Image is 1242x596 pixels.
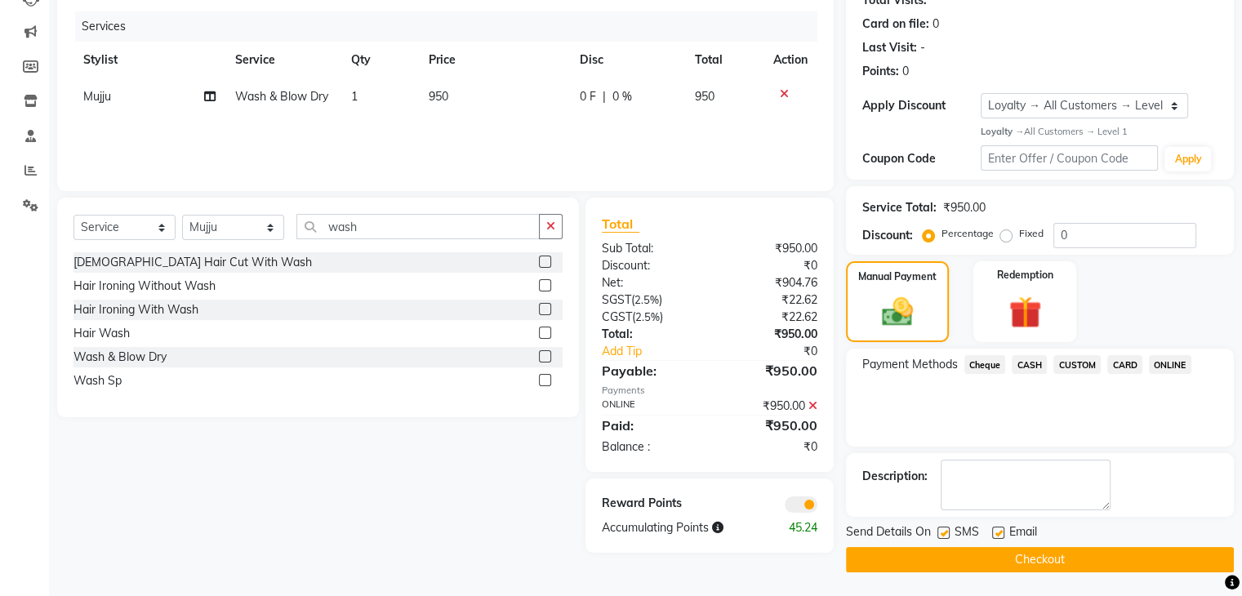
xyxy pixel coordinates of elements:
div: ₹950.00 [943,199,986,216]
div: Sub Total: [590,240,710,257]
div: Paid: [590,416,710,435]
label: Fixed [1019,226,1044,241]
div: Description: [862,468,928,485]
div: Payable: [590,361,710,380]
span: Cheque [964,355,1006,374]
div: Card on file: [862,16,929,33]
div: Wash Sp [73,372,122,389]
div: Coupon Code [862,150,981,167]
div: ₹950.00 [710,326,830,343]
input: Enter Offer / Coupon Code [981,145,1159,171]
div: ₹950.00 [710,398,830,415]
div: Last Visit: [862,39,917,56]
span: 1 [351,89,358,104]
div: Services [75,11,830,42]
div: ONLINE [590,398,710,415]
div: ₹0 [710,438,830,456]
span: 0 F [580,88,596,105]
div: [DEMOGRAPHIC_DATA] Hair Cut With Wash [73,254,312,271]
button: Apply [1164,147,1211,171]
div: 0 [902,63,909,80]
span: 950 [695,89,714,104]
span: SMS [955,523,979,544]
th: Price [419,42,570,78]
span: Payment Methods [862,356,958,373]
div: Balance : [590,438,710,456]
div: Total: [590,326,710,343]
img: _cash.svg [872,294,923,330]
input: Search or Scan [296,214,540,239]
div: Discount: [590,257,710,274]
img: _gift.svg [999,292,1052,333]
span: Wash & Blow Dry [235,89,328,104]
div: ₹950.00 [710,240,830,257]
div: All Customers → Level 1 [981,125,1218,139]
span: Total [602,216,639,233]
div: ₹950.00 [710,416,830,435]
span: ONLINE [1149,355,1191,374]
span: | [603,88,606,105]
button: Checkout [846,547,1234,572]
div: Net: [590,274,710,291]
div: ₹0 [710,257,830,274]
div: ( ) [590,291,710,309]
div: ₹904.76 [710,274,830,291]
div: ₹0 [729,343,829,360]
div: - [920,39,925,56]
div: ₹22.62 [710,291,830,309]
span: CGST [602,309,632,324]
div: ( ) [590,309,710,326]
div: ₹950.00 [710,361,830,380]
label: Manual Payment [858,269,937,284]
a: Add Tip [590,343,729,360]
div: Service Total: [862,199,937,216]
div: Wash & Blow Dry [73,349,167,366]
span: CASH [1012,355,1047,374]
span: Send Details On [846,523,931,544]
th: Service [225,42,341,78]
div: Hair Wash [73,325,130,342]
span: 0 % [612,88,632,105]
div: Hair Ironing Without Wash [73,278,216,295]
div: 0 [933,16,939,33]
strong: Loyalty → [981,126,1024,137]
span: CUSTOM [1053,355,1101,374]
div: Points: [862,63,899,80]
div: Payments [602,384,817,398]
label: Redemption [997,268,1053,282]
th: Total [685,42,763,78]
span: CARD [1107,355,1142,374]
label: Percentage [942,226,994,241]
span: 2.5% [635,310,660,323]
span: Mujju [83,89,111,104]
div: Hair Ironing With Wash [73,301,198,318]
div: Apply Discount [862,97,981,114]
th: Disc [570,42,685,78]
span: SGST [602,292,631,307]
th: Qty [341,42,419,78]
th: Action [763,42,817,78]
div: Reward Points [590,495,710,513]
div: Accumulating Points [590,519,769,536]
span: 950 [429,89,448,104]
div: 45.24 [769,519,829,536]
div: ₹22.62 [710,309,830,326]
div: Discount: [862,227,913,244]
span: Email [1009,523,1037,544]
span: 2.5% [634,293,659,306]
th: Stylist [73,42,225,78]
